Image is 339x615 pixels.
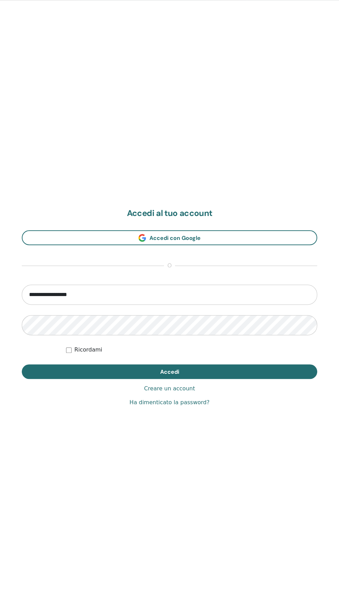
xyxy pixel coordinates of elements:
[22,208,317,218] h2: Accedi al tuo account
[144,384,195,393] a: Creare un account
[129,398,209,407] a: Ha dimenticato la password?
[160,368,179,375] span: Accedi
[22,364,317,379] button: Accedi
[74,346,102,354] label: Ricordami
[149,234,201,242] span: Accedi con Google
[164,262,175,270] span: o
[22,230,317,245] a: Accedi con Google
[66,346,317,354] div: Keep me authenticated indefinitely or until I manually logout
